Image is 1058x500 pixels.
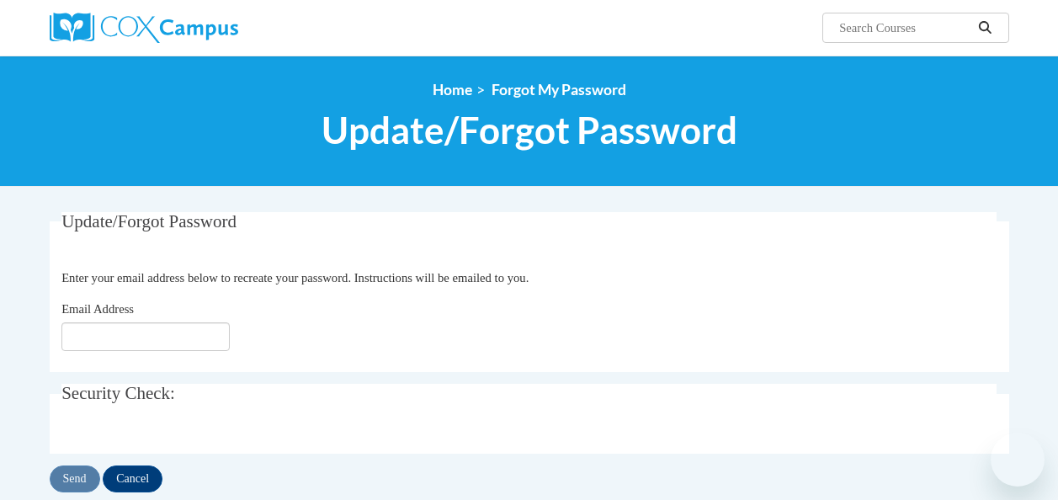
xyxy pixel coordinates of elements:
[61,271,529,285] span: Enter your email address below to recreate your password. Instructions will be emailed to you.
[322,108,737,152] span: Update/Forgot Password
[61,211,237,231] span: Update/Forgot Password
[50,13,353,43] a: Cox Campus
[972,18,997,38] button: Search
[61,322,230,351] input: Email
[50,13,238,43] img: Cox Campus
[103,465,162,492] input: Cancel
[492,81,626,98] span: Forgot My Password
[991,433,1045,487] iframe: Button to launch messaging window
[61,302,134,316] span: Email Address
[433,81,472,98] a: Home
[61,383,175,403] span: Security Check:
[837,18,972,38] input: Search Courses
